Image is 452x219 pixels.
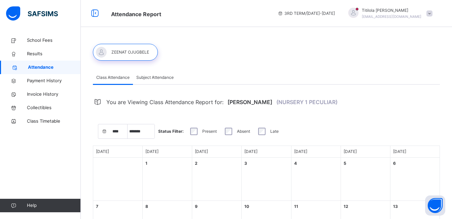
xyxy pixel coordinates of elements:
[93,158,143,201] div: Empty Day
[228,95,272,109] span: [PERSON_NAME]
[158,128,184,134] span: Status Filter:
[195,160,198,166] div: 2
[6,6,58,21] img: safsims
[344,204,348,210] div: 12
[195,204,198,210] div: 9
[237,128,250,134] label: Absent
[244,160,247,166] div: 3
[341,146,390,158] div: Day of Week
[111,11,161,18] span: Attendance Report
[93,146,143,158] div: Day of Week
[390,158,440,201] div: Events for day 6
[27,202,80,209] span: Help
[27,104,81,111] span: Collectibles
[96,204,98,210] div: 7
[342,7,436,20] div: TitilolaOjugbele
[96,74,130,81] span: Class Attendance
[145,204,148,210] div: 8
[362,7,421,13] span: Titilola [PERSON_NAME]
[27,118,81,125] span: Class Timetable
[278,10,335,17] span: session/term information
[27,91,81,98] span: Invoice History
[192,158,242,201] div: Events for day 2
[202,128,217,134] label: Present
[143,146,192,158] div: Day of Week
[192,146,242,158] div: Day of Week
[276,95,338,109] span: (NURSERY 1 PECULIAR)
[341,158,390,201] div: Events for day 5
[27,51,81,57] span: Results
[27,37,81,44] span: School Fees
[294,204,298,210] div: 11
[28,64,81,71] span: Attendance
[425,195,445,216] button: Open asap
[344,160,346,166] div: 5
[270,128,279,134] label: Late
[393,160,396,166] div: 6
[242,158,291,201] div: Events for day 3
[294,160,297,166] div: 4
[291,158,341,201] div: Events for day 4
[291,146,341,158] div: Day of Week
[143,158,192,201] div: Events for day 1
[244,204,249,210] div: 10
[136,74,174,81] span: Subject Attendance
[242,146,291,158] div: Day of Week
[362,14,421,19] span: [EMAIL_ADDRESS][DOMAIN_NAME]
[393,204,398,210] div: 13
[145,160,147,166] div: 1
[27,77,81,84] span: Payment History
[390,146,440,158] div: Day of Week
[106,95,223,109] span: You are Viewing Class Attendance Report for:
